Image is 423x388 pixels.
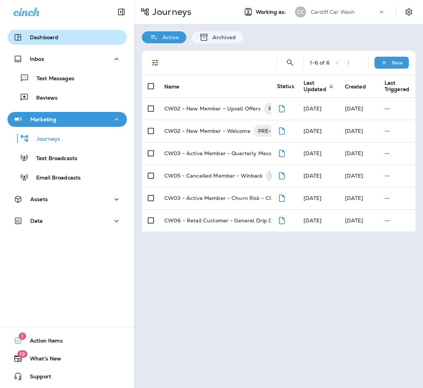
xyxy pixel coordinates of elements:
[29,75,74,82] p: Text Messages
[22,373,51,382] span: Support
[22,338,63,347] span: Action Items
[277,216,286,223] span: Draft
[164,215,291,226] p: CW06 - Retail Customer - General Drip Campain
[402,5,416,19] button: Settings
[304,195,322,201] span: Mike Dame
[30,56,44,62] p: Inbox
[345,128,363,134] span: Mike Dame
[164,83,189,90] span: Name
[254,125,291,137] div: PRE-BUILT
[345,105,363,112] span: Mike Dame
[209,34,236,40] p: Archived
[148,55,163,70] button: Filters
[283,55,298,70] button: Search Journeys
[7,112,127,127] button: Marketing
[19,332,26,340] span: 1
[29,155,77,162] p: Text Broadcasts
[385,80,409,93] span: Last Triggered
[7,51,127,66] button: Inbox
[111,4,132,19] button: Collapse Sidebar
[164,147,281,159] p: CW03 - Active Member - Quarterly Message
[385,150,416,156] p: --
[164,84,180,90] span: Name
[277,194,286,201] span: Draft
[295,6,306,18] div: CC
[164,170,263,182] p: CW05 - Cancelled Member - Winback
[345,217,363,224] span: Mike Dame
[7,90,127,105] button: Reviews
[277,104,286,111] span: Draft
[304,80,326,93] span: Last Updated
[385,218,416,223] p: --
[17,350,27,358] span: 19
[7,369,127,384] button: Support
[266,170,303,182] div: PRE-BUILT
[304,172,322,179] span: Mike Dame
[7,213,127,228] button: Data
[311,9,355,15] p: Cardiff Car Wash
[392,60,403,66] p: New
[7,333,127,348] button: 1Action Items
[277,149,286,156] span: Draft
[345,172,363,179] span: Mike Dame
[264,105,301,112] span: PRE-BUILT
[385,80,419,93] span: Last Triggered
[29,95,57,102] p: Reviews
[304,80,336,93] span: Last Updated
[385,173,416,179] p: --
[7,131,127,146] button: Journeys
[277,83,294,90] span: Status
[22,356,61,364] span: What's New
[266,172,303,179] span: PRE-BUILT
[345,83,376,90] span: Created
[345,84,366,90] span: Created
[7,192,127,207] button: Assets
[30,196,48,202] p: Assets
[304,128,322,134] span: Mike Dame
[30,34,58,40] p: Dashboard
[385,106,416,112] p: --
[304,150,322,157] span: Mike Dame
[149,6,192,18] p: Journeys
[385,195,416,201] p: --
[304,217,322,224] span: Mike Dame
[277,172,286,178] span: Draft
[164,125,251,137] p: CW02 - New Member - Welcome
[277,127,286,134] span: Draft
[30,218,43,224] p: Data
[304,105,322,112] span: Mike Dame
[264,103,301,115] div: PRE-BUILT
[7,169,127,185] button: Email Broadcasts
[7,150,127,166] button: Text Broadcasts
[7,30,127,45] button: Dashboard
[29,136,60,143] p: Journeys
[7,351,127,366] button: 19What's New
[256,9,287,15] span: Working as:
[345,150,363,157] span: Mike Dame
[29,175,81,182] p: Email Broadcasts
[164,103,261,115] p: CW02 - New Member - Upsell Offers
[164,192,310,204] p: CW03 - Active Member - Churn Risk - CC Expiring Soon
[385,128,416,134] p: --
[310,60,330,66] div: 1 - 6 of 6
[7,70,127,86] button: Text Messages
[30,116,56,122] p: Marketing
[254,127,291,135] span: PRE-BUILT
[159,34,179,40] p: Active
[345,195,363,201] span: Mike Dame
